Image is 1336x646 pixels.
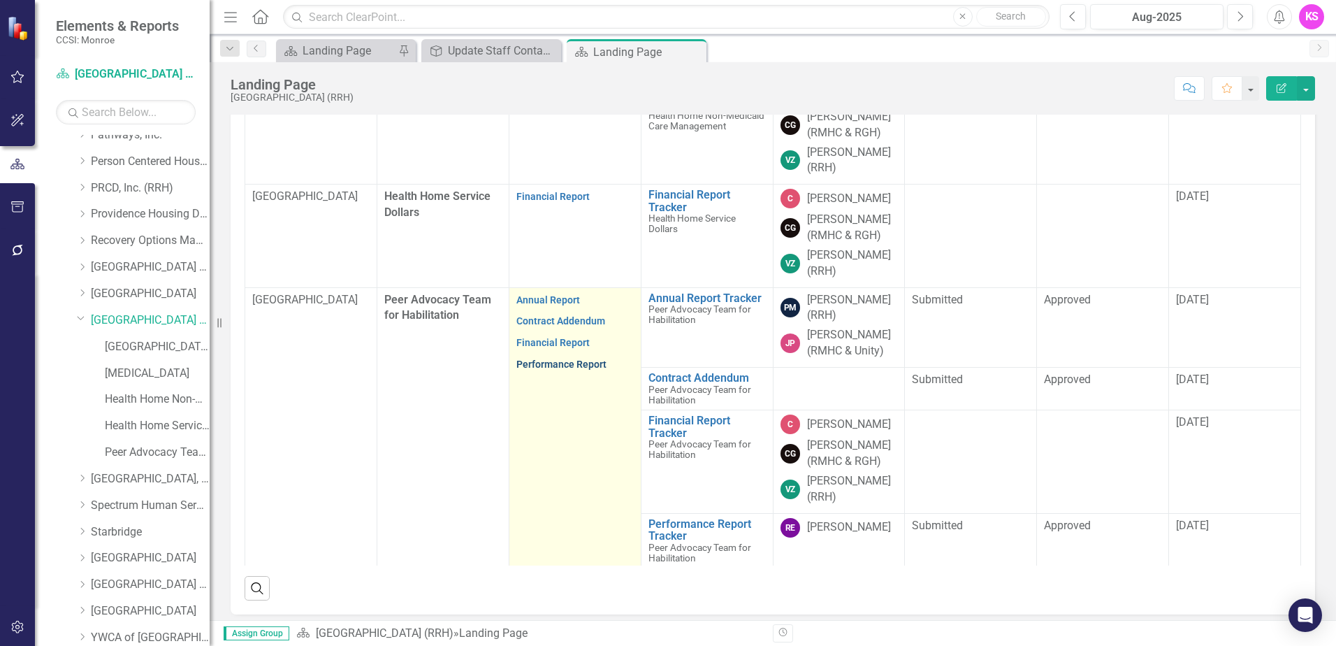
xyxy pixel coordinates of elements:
[509,287,641,568] td: Double-Click to Edit
[245,185,377,287] td: Double-Click to Edit
[1044,373,1091,386] span: Approved
[773,368,905,410] td: Double-Click to Edit
[1095,9,1219,26] div: Aug-2025
[1176,189,1209,203] span: [DATE]
[780,115,800,135] div: CG
[905,287,1037,367] td: Double-Click to Edit
[91,233,210,249] a: Recovery Options Made Easy
[1090,4,1224,29] button: Aug-2025
[780,480,800,499] div: VZ
[252,189,370,205] p: [GEOGRAPHIC_DATA]
[773,287,905,367] td: Double-Click to Edit
[91,471,210,487] a: [GEOGRAPHIC_DATA], Inc.
[648,384,751,405] span: Peer Advocacy Team for Habilitation
[807,212,898,244] div: [PERSON_NAME] (RMHC & RGH)
[807,191,891,207] div: [PERSON_NAME]
[224,626,289,640] span: Assign Group
[1299,4,1324,29] button: KS
[807,327,898,359] div: [PERSON_NAME] (RMHC & Unity)
[516,315,605,326] a: Contract Addendum
[91,577,210,593] a: [GEOGRAPHIC_DATA] (RRH)
[91,286,210,302] a: [GEOGRAPHIC_DATA]
[807,109,898,141] div: [PERSON_NAME] (RMHC & RGH)
[780,254,800,273] div: VZ
[648,292,766,305] a: Annual Report Tracker
[641,368,773,410] td: Double-Click to Edit Right Click for Context Menu
[773,410,905,513] td: Double-Click to Edit
[105,445,210,461] a: Peer Advocacy Team for Habilitation
[1037,81,1169,184] td: Double-Click to Edit
[648,303,751,325] span: Peer Advocacy Team for Habilitation
[807,473,898,505] div: [PERSON_NAME] (RRH)
[641,513,773,568] td: Double-Click to Edit Right Click for Context Menu
[807,519,891,536] div: [PERSON_NAME]
[641,410,773,513] td: Double-Click to Edit Right Click for Context Menu
[91,524,210,540] a: Starbridge
[807,247,898,280] div: [PERSON_NAME] (RRH)
[105,392,210,408] a: Health Home Non-Medicaid Care Management
[384,189,491,219] span: Health Home Service Dollars
[773,513,905,568] td: Double-Click to Edit
[425,42,558,59] a: Update Staff Contacts and Website Link on Agency Landing Page
[1037,513,1169,568] td: Double-Click to Edit
[1044,519,1091,532] span: Approved
[105,418,210,434] a: Health Home Service Dollars
[780,189,800,208] div: C
[1044,293,1091,306] span: Approved
[648,542,751,564] span: Peer Advocacy Team for Habilitation
[976,7,1046,27] button: Search
[1169,368,1301,410] td: Double-Click to Edit
[279,42,395,59] a: Landing Page
[807,417,891,433] div: [PERSON_NAME]
[648,518,766,543] a: Performance Report Tracker
[641,81,773,184] td: Double-Click to Edit Right Click for Context Menu
[1288,598,1322,632] div: Open Intercom Messenger
[905,368,1037,410] td: Double-Click to Edit
[593,43,703,61] div: Landing Page
[912,293,963,306] span: Submitted
[516,191,590,202] a: Financial Report
[1176,293,1209,306] span: [DATE]
[905,513,1037,568] td: Double-Click to Edit
[105,366,210,382] a: [MEDICAL_DATA]
[105,339,210,355] a: [GEOGRAPHIC_DATA] (RRH) (MCOMH Internal)
[807,292,898,324] div: [PERSON_NAME] (RRH)
[1169,185,1301,287] td: Double-Click to Edit
[1037,410,1169,513] td: Double-Click to Edit
[1176,519,1209,532] span: [DATE]
[91,127,210,143] a: Pathways, Inc.
[780,415,800,434] div: C
[773,185,905,287] td: Double-Click to Edit
[648,438,751,460] span: Peer Advocacy Team for Habilitation
[648,415,766,439] a: Financial Report Tracker
[516,359,607,370] a: Performance Report
[1176,415,1209,429] span: [DATE]
[780,150,800,170] div: VZ
[996,10,1026,22] span: Search
[56,100,196,124] input: Search Below...
[384,293,491,322] span: Peer Advocacy Team for Habilitation
[296,626,762,642] div: »
[1169,410,1301,513] td: Double-Click to Edit
[91,603,210,619] a: [GEOGRAPHIC_DATA]
[252,292,370,308] p: [GEOGRAPHIC_DATA]
[7,16,31,41] img: ClearPoint Strategy
[780,218,800,238] div: CG
[648,213,736,234] span: Health Home Service Dollars
[648,372,766,385] a: Contract Addendum
[459,626,528,640] div: Landing Page
[1169,287,1301,367] td: Double-Click to Edit
[56,66,196,82] a: [GEOGRAPHIC_DATA] (RRH)
[316,626,453,640] a: [GEOGRAPHIC_DATA] (RRH)
[91,154,210,170] a: Person Centered Housing Options, Inc.
[1037,368,1169,410] td: Double-Click to Edit
[780,333,800,353] div: JP
[905,81,1037,184] td: Double-Click to Edit
[303,42,395,59] div: Landing Page
[1037,185,1169,287] td: Double-Click to Edit
[91,180,210,196] a: PRCD, Inc. (RRH)
[91,630,210,646] a: YWCA of [GEOGRAPHIC_DATA] and [GEOGRAPHIC_DATA]
[56,34,179,45] small: CCSI: Monroe
[91,313,210,329] a: [GEOGRAPHIC_DATA] (RRH)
